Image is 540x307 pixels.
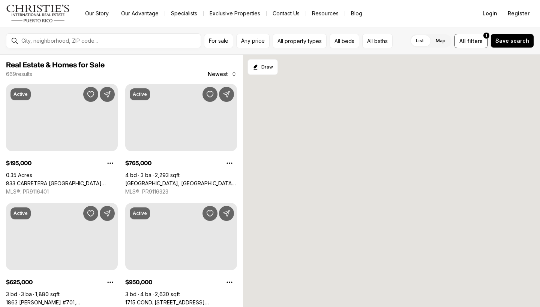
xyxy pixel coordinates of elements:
[330,34,359,48] button: All beds
[467,37,483,45] span: filters
[459,37,466,45] span: All
[125,299,237,306] a: 1715 COND. LA INMACULADA PLAZA I #PH4, SAN JUAN PR, 00909
[495,38,529,44] span: Save search
[202,206,217,221] button: Save Property: 1715 COND. LA INMACULADA PLAZA I #PH4
[133,91,147,97] p: Active
[6,180,118,187] a: 833 CARRETERA SANTA ROSA 3 #KM 11.5, GUAYNABO PR, 00969
[306,8,345,19] a: Resources
[209,38,228,44] span: For sale
[125,180,237,187] a: 1123 CALLE MARBELLA, CAROLINA PR, 00983
[345,8,368,19] a: Blog
[222,156,237,171] button: Property options
[410,34,430,48] label: List
[503,6,534,21] button: Register
[430,34,451,48] label: Map
[247,59,278,75] button: Start drawing
[222,275,237,290] button: Property options
[490,34,534,48] button: Save search
[13,91,28,97] p: Active
[202,87,217,102] button: Save Property: 1123 CALLE MARBELLA
[204,8,266,19] a: Exclusive Properties
[103,275,118,290] button: Property options
[79,8,115,19] a: Our Story
[6,4,70,22] img: logo
[83,206,98,221] button: Save Property: 1863 FERNANDEZ JUNCOS #701
[508,10,529,16] span: Register
[483,10,497,16] span: Login
[486,33,487,39] span: 1
[241,38,265,44] span: Any price
[165,8,203,19] a: Specialists
[133,210,147,216] p: Active
[6,299,118,306] a: 1863 FERNANDEZ JUNCOS #701, FERNANDEZ JUNCOS PR, 00910
[236,34,270,48] button: Any price
[83,87,98,102] button: Save Property: 833 CARRETERA SANTA ROSA 3 #KM 11.5
[13,210,28,216] p: Active
[454,34,487,48] button: Allfilters1
[6,61,105,69] span: Real Estate & Homes for Sale
[267,8,306,19] button: Contact Us
[208,71,228,77] span: Newest
[115,8,165,19] a: Our Advantage
[273,34,327,48] button: All property types
[203,67,241,82] button: Newest
[204,34,233,48] button: For sale
[362,34,393,48] button: All baths
[6,71,32,77] p: 669 results
[478,6,502,21] button: Login
[103,156,118,171] button: Property options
